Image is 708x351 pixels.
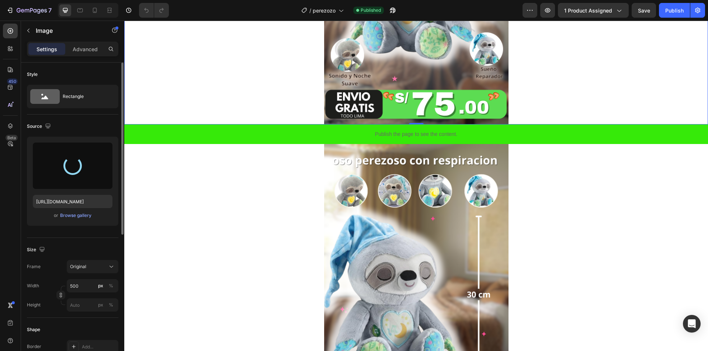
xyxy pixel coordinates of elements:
div: Size [27,245,46,255]
button: px [107,301,115,309]
button: 7 [3,3,55,18]
div: % [109,302,113,308]
div: Shape [27,326,40,333]
span: Original [70,263,86,270]
p: Advanced [73,45,98,53]
button: Publish [659,3,690,18]
div: Add... [82,344,117,350]
div: Beta [6,135,18,141]
div: Border [27,343,41,350]
iframe: Design area [124,21,708,351]
label: Height [27,302,41,308]
div: Rectangle [63,88,108,105]
button: Original [67,260,118,273]
span: or [54,211,58,220]
button: Browse gallery [60,212,92,219]
button: % [96,281,105,290]
div: % [109,282,113,289]
div: px [98,282,103,289]
div: Source [27,122,52,131]
div: px [98,302,103,308]
input: px% [67,279,118,292]
div: Browse gallery [60,212,91,219]
button: % [96,301,105,309]
button: px [107,281,115,290]
p: Image [36,26,98,35]
p: 7 [48,6,52,15]
input: https://example.com/image.jpg [33,195,112,208]
p: Settings [37,45,57,53]
button: 1 product assigned [558,3,629,18]
button: Save [632,3,656,18]
div: Style [27,71,38,78]
span: 1 product assigned [564,7,612,14]
label: Width [27,282,39,289]
div: Open Intercom Messenger [683,315,701,333]
span: / [309,7,311,14]
div: Publish [665,7,684,14]
label: Frame [27,263,41,270]
input: px% [67,298,118,312]
span: Save [638,7,650,14]
div: 450 [7,78,18,84]
div: Undo/Redo [139,3,169,18]
span: Published [361,7,381,14]
span: perezozo [313,7,336,14]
